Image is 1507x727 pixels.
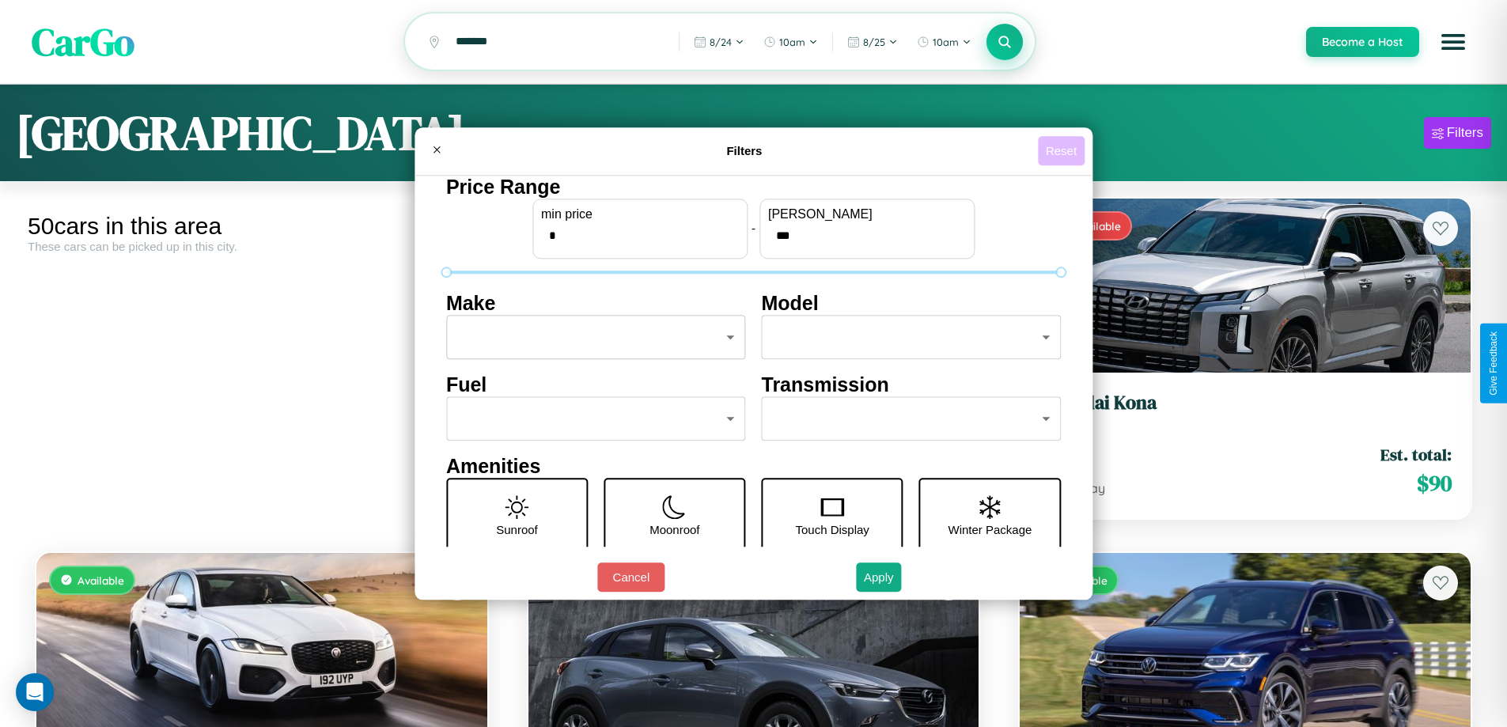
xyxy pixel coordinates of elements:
[768,207,966,222] label: [PERSON_NAME]
[710,36,732,48] span: 8 / 24
[909,29,979,55] button: 10am
[762,373,1062,396] h4: Transmission
[446,292,746,315] h4: Make
[686,29,752,55] button: 8/24
[32,16,134,68] span: CarGo
[1306,27,1419,57] button: Become a Host
[856,562,902,592] button: Apply
[496,519,538,540] p: Sunroof
[762,292,1062,315] h4: Model
[16,100,465,165] h1: [GEOGRAPHIC_DATA]
[649,519,699,540] p: Moonroof
[541,207,739,222] label: min price
[597,562,665,592] button: Cancel
[446,373,746,396] h4: Fuel
[795,519,869,540] p: Touch Display
[78,574,124,587] span: Available
[1431,20,1475,64] button: Open menu
[755,29,826,55] button: 10am
[1039,392,1452,430] a: Hyundai Kona2023
[1380,443,1452,466] span: Est. total:
[28,213,496,240] div: 50 cars in this area
[863,36,885,48] span: 8 / 25
[1424,117,1491,149] button: Filters
[839,29,906,55] button: 8/25
[1038,136,1085,165] button: Reset
[1039,392,1452,415] h3: Hyundai Kona
[752,218,755,239] p: -
[949,519,1032,540] p: Winter Package
[933,36,959,48] span: 10am
[451,144,1038,157] h4: Filters
[446,176,1061,199] h4: Price Range
[779,36,805,48] span: 10am
[28,240,496,253] div: These cars can be picked up in this city.
[1417,468,1452,499] span: $ 90
[1488,331,1499,396] div: Give Feedback
[446,455,1061,478] h4: Amenities
[1447,125,1483,141] div: Filters
[16,673,54,711] div: Open Intercom Messenger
